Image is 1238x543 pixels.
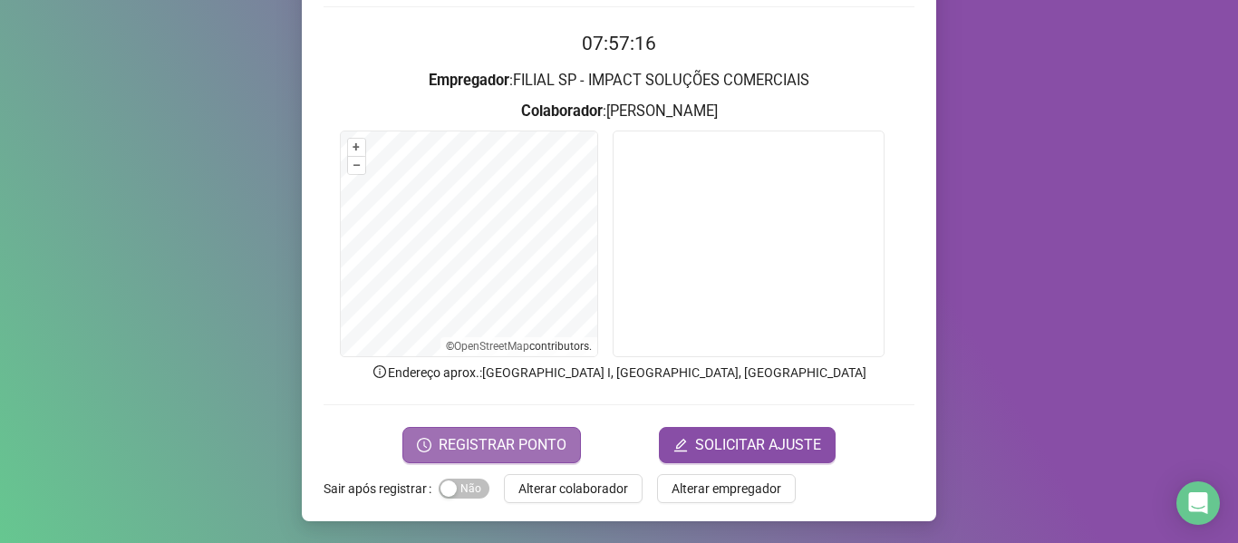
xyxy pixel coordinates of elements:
a: OpenStreetMap [454,340,529,353]
button: Alterar empregador [657,474,796,503]
strong: Colaborador [521,102,603,120]
button: Alterar colaborador [504,474,643,503]
span: info-circle [372,364,388,380]
button: – [348,157,365,174]
h3: : FILIAL SP - IMPACT SOLUÇÕES COMERCIAIS [324,69,914,92]
span: edit [673,438,688,452]
li: © contributors. [446,340,592,353]
span: Alterar colaborador [518,479,628,499]
p: Endereço aprox. : [GEOGRAPHIC_DATA] I, [GEOGRAPHIC_DATA], [GEOGRAPHIC_DATA] [324,363,914,383]
h3: : [PERSON_NAME] [324,100,914,123]
button: REGISTRAR PONTO [402,427,581,463]
button: editSOLICITAR AJUSTE [659,427,836,463]
span: clock-circle [417,438,431,452]
span: SOLICITAR AJUSTE [695,434,821,456]
span: Alterar empregador [672,479,781,499]
time: 07:57:16 [582,33,656,54]
span: REGISTRAR PONTO [439,434,566,456]
div: Open Intercom Messenger [1176,481,1220,525]
button: + [348,139,365,156]
label: Sair após registrar [324,474,439,503]
strong: Empregador [429,72,509,89]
